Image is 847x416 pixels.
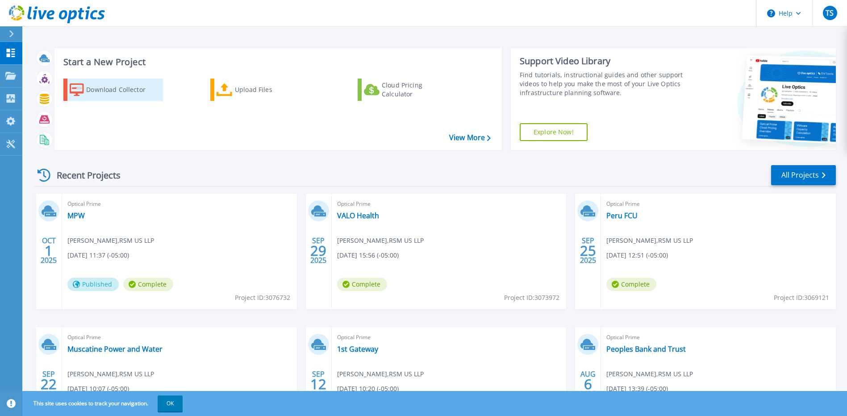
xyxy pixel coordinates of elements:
div: Upload Files [235,81,306,99]
a: Download Collector [63,79,163,101]
span: [PERSON_NAME] , RSM US LLP [606,369,693,379]
span: This site uses cookies to track your navigation. [25,395,183,412]
span: [PERSON_NAME] , RSM US LLP [67,236,154,245]
span: 6 [584,380,592,388]
span: Optical Prime [606,333,830,342]
span: Project ID: 3069121 [774,293,829,303]
span: [PERSON_NAME] , RSM US LLP [337,236,424,245]
span: Project ID: 3073972 [504,293,559,303]
span: 22 [41,380,57,388]
span: Published [67,278,119,291]
a: Muscatine Power and Water [67,345,163,354]
div: AUG 2025 [580,368,597,400]
span: [DATE] 13:39 (-05:00) [606,384,668,394]
span: Complete [606,278,656,291]
div: Support Video Library [520,55,685,67]
div: SEP 2025 [580,234,597,267]
button: OK [158,395,183,412]
div: Cloud Pricing Calculator [382,81,453,99]
a: View More [449,133,491,142]
span: TS [826,9,834,17]
span: Optical Prime [606,199,830,209]
div: SEP 2025 [40,368,57,400]
span: 12 [310,380,326,388]
span: Complete [123,278,173,291]
div: OCT 2025 [40,234,57,267]
span: Optical Prime [337,199,561,209]
span: Optical Prime [67,199,292,209]
div: Recent Projects [34,164,133,186]
a: MPW [67,211,85,220]
span: [DATE] 10:07 (-05:00) [67,384,129,394]
span: 25 [580,247,596,254]
div: Download Collector [86,81,158,99]
div: SEP 2025 [310,234,327,267]
a: Peru FCU [606,211,638,220]
div: SEP 2025 [310,368,327,400]
span: Optical Prime [67,333,292,342]
span: Optical Prime [337,333,561,342]
span: 29 [310,247,326,254]
a: Peoples Bank and Trust [606,345,686,354]
span: [PERSON_NAME] , RSM US LLP [337,369,424,379]
span: [DATE] 11:37 (-05:00) [67,250,129,260]
a: Upload Files [210,79,310,101]
div: Find tutorials, instructional guides and other support videos to help you make the most of your L... [520,71,685,97]
span: Complete [337,278,387,291]
span: [DATE] 10:20 (-05:00) [337,384,399,394]
a: Explore Now! [520,123,588,141]
a: Cloud Pricing Calculator [358,79,457,101]
span: [PERSON_NAME] , RSM US LLP [606,236,693,245]
h3: Start a New Project [63,57,490,67]
a: VALO Health [337,211,379,220]
a: 1st Gateway [337,345,378,354]
a: All Projects [771,165,836,185]
span: [PERSON_NAME] , RSM US LLP [67,369,154,379]
span: [DATE] 12:51 (-05:00) [606,250,668,260]
span: Project ID: 3076732 [235,293,290,303]
span: 1 [45,247,53,254]
span: [DATE] 15:56 (-05:00) [337,250,399,260]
